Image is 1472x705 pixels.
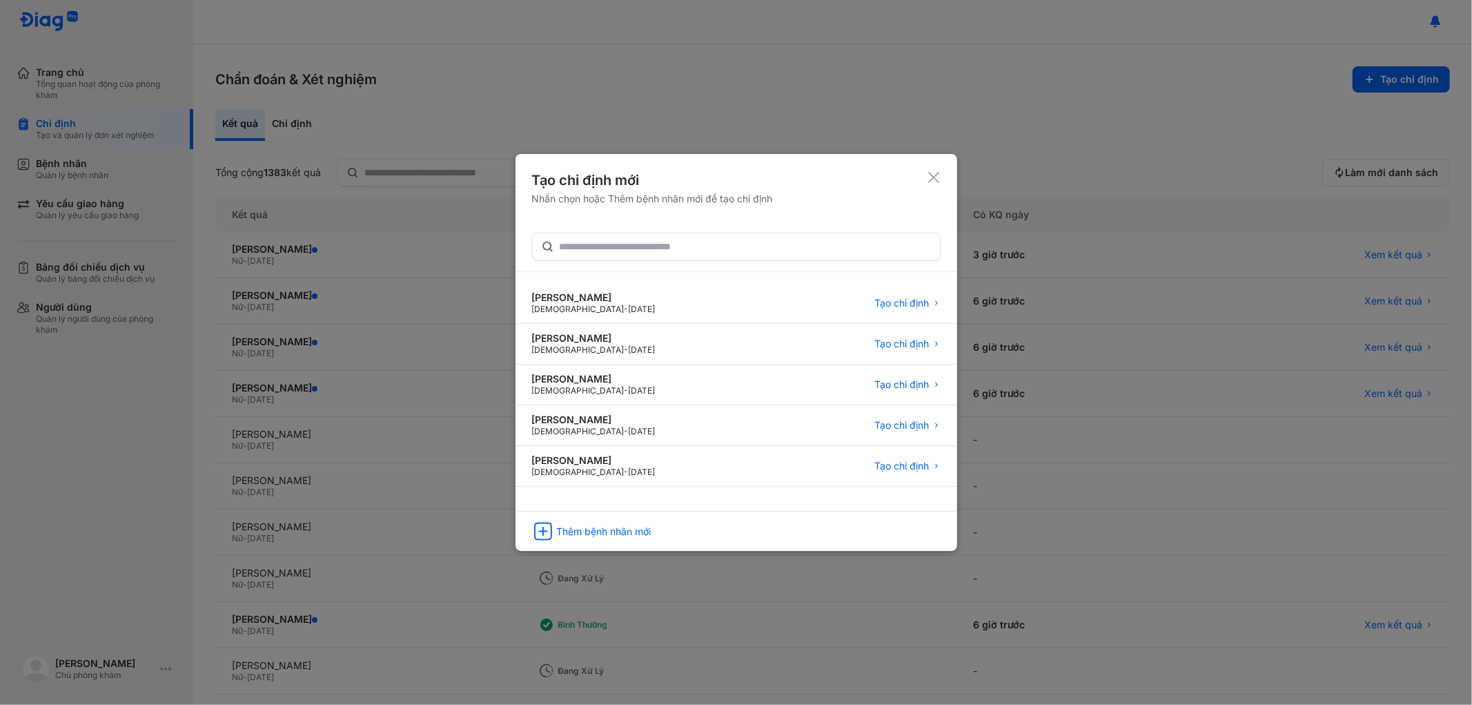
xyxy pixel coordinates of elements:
span: [DATE] [629,385,656,396]
span: - [625,385,629,396]
div: [PERSON_NAME] [532,454,656,467]
span: [DEMOGRAPHIC_DATA] [532,304,625,314]
div: Thêm bệnh nhân mới [557,525,651,538]
span: [DEMOGRAPHIC_DATA] [532,345,625,355]
span: - [625,426,629,436]
span: [DATE] [629,467,656,477]
span: [DATE] [629,345,656,355]
span: [DEMOGRAPHIC_DATA] [532,385,625,396]
div: [PERSON_NAME] [532,291,656,304]
div: Tạo chỉ định mới [532,171,773,190]
span: Tạo chỉ định [875,378,930,391]
div: [PERSON_NAME] [532,373,656,385]
span: - [625,345,629,355]
span: Tạo chỉ định [875,338,930,350]
div: [PERSON_NAME] [532,414,656,426]
span: Tạo chỉ định [875,419,930,432]
span: Tạo chỉ định [875,460,930,472]
span: Tạo chỉ định [875,297,930,309]
span: - [625,304,629,314]
div: Nhấn chọn hoặc Thêm bệnh nhân mới để tạo chỉ định [532,193,773,205]
span: [DATE] [629,426,656,436]
span: [DATE] [629,304,656,314]
span: - [625,467,629,477]
span: [DEMOGRAPHIC_DATA] [532,426,625,436]
div: [PERSON_NAME] [532,332,656,345]
span: [DEMOGRAPHIC_DATA] [532,467,625,477]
